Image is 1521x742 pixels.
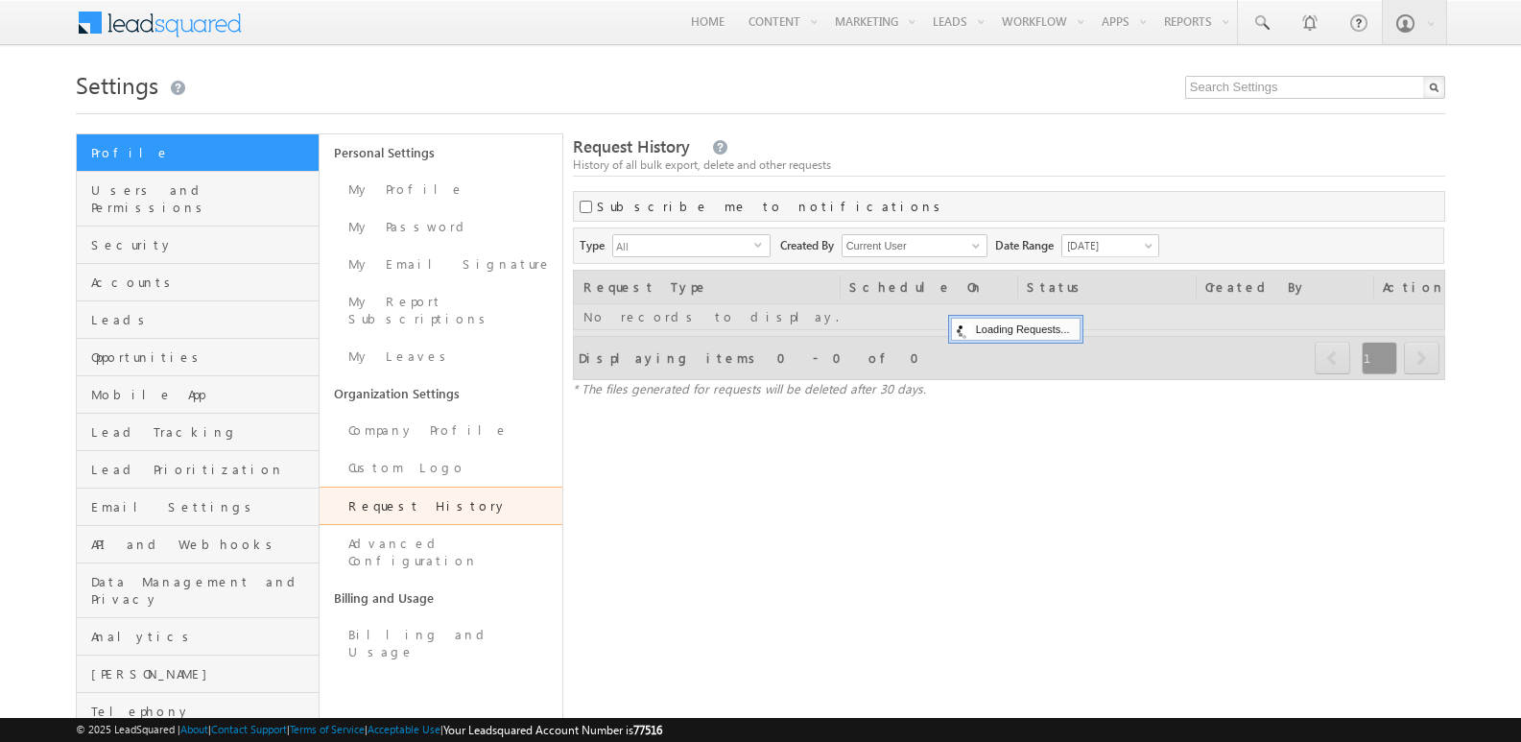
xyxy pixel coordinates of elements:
[633,723,662,737] span: 77516
[77,376,319,414] a: Mobile App
[842,234,987,257] input: Type to Search
[91,348,314,366] span: Opportunities
[573,135,690,157] span: Request History
[77,414,319,451] a: Lead Tracking
[580,234,612,254] span: Type
[443,723,662,737] span: Your Leadsquared Account Number is
[91,236,314,253] span: Security
[77,134,319,172] a: Profile
[320,487,562,525] a: Request History
[1061,234,1159,257] a: [DATE]
[76,721,662,739] span: © 2025 LeadSquared | | | | |
[91,628,314,645] span: Analytics
[91,573,314,608] span: Data Management and Privacy
[320,525,562,580] a: Advanced Configuration
[91,498,314,515] span: Email Settings
[320,616,562,671] a: Billing and Usage
[368,723,440,735] a: Acceptable Use
[77,339,319,376] a: Opportunities
[1185,76,1445,99] input: Search Settings
[77,451,319,489] a: Lead Prioritization
[754,240,770,249] span: select
[77,172,319,227] a: Users and Permissions
[91,461,314,478] span: Lead Prioritization
[77,693,319,730] a: Telephony
[573,156,1445,174] div: History of all bulk export, delete and other requests
[320,208,562,246] a: My Password
[76,69,158,100] span: Settings
[290,723,365,735] a: Terms of Service
[91,181,314,216] span: Users and Permissions
[320,449,562,487] a: Custom Logo
[613,235,754,256] span: All
[91,536,314,553] span: API and Webhooks
[211,723,287,735] a: Contact Support
[1062,237,1153,254] span: [DATE]
[91,311,314,328] span: Leads
[77,227,319,264] a: Security
[995,234,1061,254] span: Date Range
[320,375,562,412] a: Organization Settings
[962,236,986,255] a: Show All Items
[320,134,562,171] a: Personal Settings
[320,283,562,338] a: My Report Subscriptions
[612,234,771,257] div: All
[91,144,314,161] span: Profile
[91,274,314,291] span: Accounts
[91,703,314,720] span: Telephony
[77,526,319,563] a: API and Webhooks
[77,301,319,339] a: Leads
[597,198,947,215] label: Subscribe me to notifications
[573,380,926,396] span: * The files generated for requests will be deleted after 30 days.
[91,423,314,441] span: Lead Tracking
[91,386,314,403] span: Mobile App
[180,723,208,735] a: About
[320,580,562,616] a: Billing and Usage
[951,318,1081,341] div: Loading Requests...
[320,171,562,208] a: My Profile
[320,412,562,449] a: Company Profile
[320,338,562,375] a: My Leaves
[780,234,842,254] span: Created By
[91,665,314,682] span: [PERSON_NAME]
[77,264,319,301] a: Accounts
[77,563,319,618] a: Data Management and Privacy
[77,618,319,656] a: Analytics
[77,489,319,526] a: Email Settings
[77,656,319,693] a: [PERSON_NAME]
[320,246,562,283] a: My Email Signature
